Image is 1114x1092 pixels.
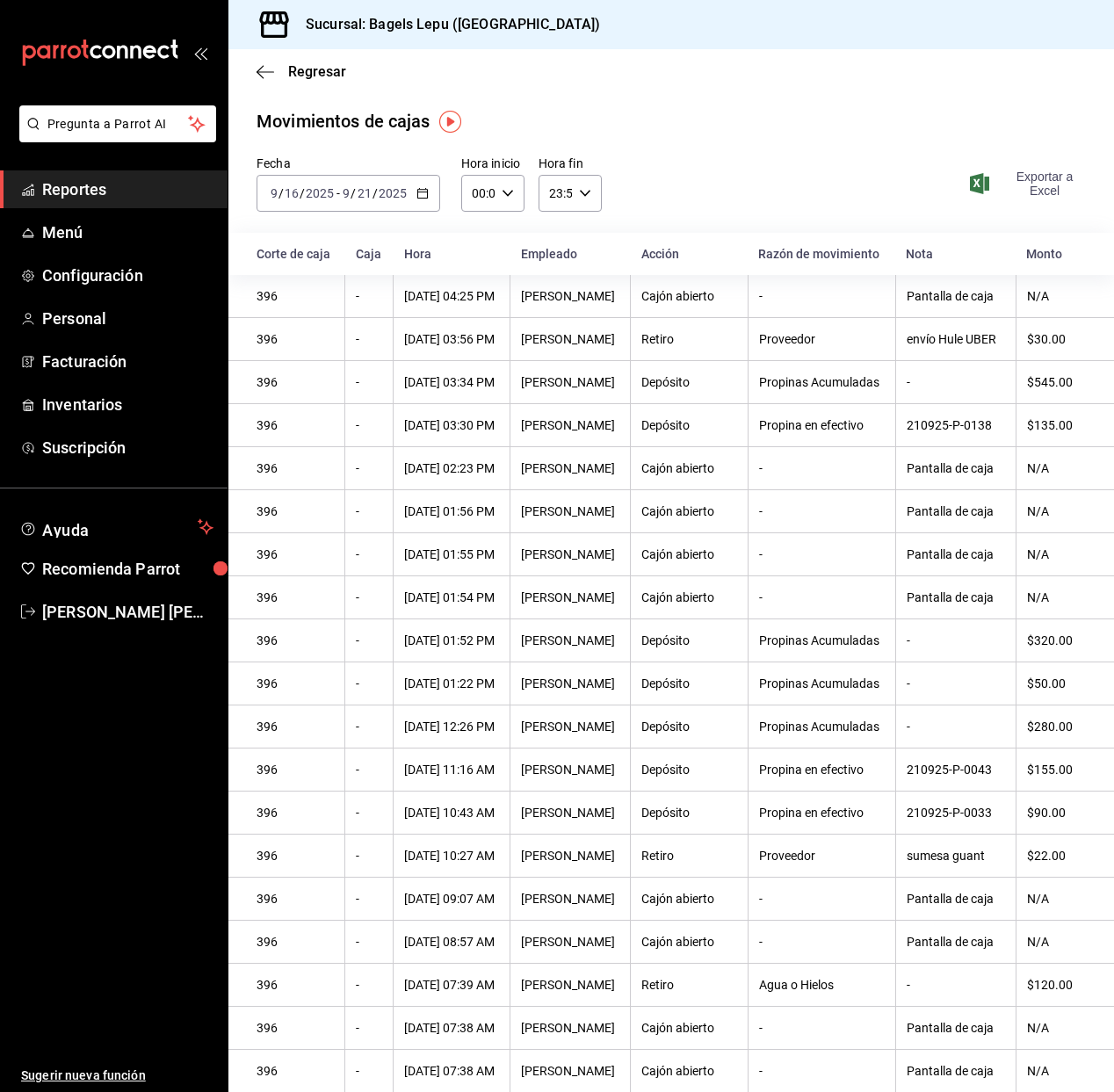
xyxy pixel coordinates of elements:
div: Cajón abierto [641,461,737,475]
div: [PERSON_NAME] [521,1021,619,1035]
div: - [356,935,382,949]
div: N/A [1027,892,1086,906]
div: [DATE] 01:54 PM [404,590,499,604]
span: Sugerir nueva función [21,1067,213,1085]
div: [DATE] 04:25 PM [404,289,499,303]
div: 396 [257,849,334,863]
div: Corte de caja [257,247,335,261]
input: -- [284,186,300,200]
div: - [907,375,1005,389]
div: - [759,547,885,561]
div: Retiro [641,978,737,992]
div: Propina en efectivo [759,806,885,820]
div: - [356,1021,382,1035]
span: [PERSON_NAME] [PERSON_NAME] [42,600,213,624]
div: Propinas Acumuladas [759,676,885,691]
div: Depósito [641,763,737,777]
div: Propinas Acumuladas [759,375,885,389]
div: 396 [257,633,334,647]
div: N/A [1027,504,1086,518]
div: [PERSON_NAME] [521,849,619,863]
div: Pantalla de caja [907,935,1005,949]
input: ---- [305,186,335,200]
div: [PERSON_NAME] [521,720,619,734]
div: N/A [1027,1021,1086,1035]
div: 396 [257,1021,334,1035]
div: Movimientos de cajas [257,108,430,134]
div: 210925-P-0138 [907,418,1005,432]
div: envío Hule UBER [907,332,1005,346]
div: $280.00 [1027,720,1086,734]
span: Ayuda [42,517,191,538]
input: -- [342,186,351,200]
div: [PERSON_NAME] [521,547,619,561]
div: Propinas Acumuladas [759,720,885,734]
div: Pantalla de caja [907,1064,1005,1078]
div: Cajón abierto [641,504,737,518]
div: Cajón abierto [641,289,737,303]
div: [DATE] 11:16 AM [404,763,499,777]
div: - [759,590,885,604]
div: Agua o Hielos [759,978,885,992]
div: Nota [906,247,1005,261]
div: [DATE] 10:43 AM [404,806,499,820]
div: [DATE] 01:56 PM [404,504,499,518]
div: [PERSON_NAME] [521,461,619,475]
div: - [759,892,885,906]
div: [DATE] 07:39 AM [404,978,499,992]
div: [DATE] 09:07 AM [404,892,499,906]
div: 396 [257,461,334,475]
div: 396 [257,676,334,691]
div: 396 [257,332,334,346]
div: [PERSON_NAME] [521,1064,619,1078]
div: [DATE] 03:56 PM [404,332,499,346]
div: - [356,676,382,691]
div: - [759,1064,885,1078]
div: 396 [257,418,334,432]
div: 396 [257,504,334,518]
div: - [356,504,382,518]
div: Razón de movimiento [758,247,885,261]
div: [PERSON_NAME] [521,633,619,647]
div: $135.00 [1027,418,1086,432]
label: Fecha [257,157,440,170]
div: Propina en efectivo [759,418,885,432]
button: Pregunta a Parrot AI [19,105,216,142]
button: Regresar [257,63,346,80]
div: 396 [257,978,334,992]
div: Pantalla de caja [907,461,1005,475]
div: Depósito [641,633,737,647]
span: Personal [42,307,213,330]
div: [DATE] 01:52 PM [404,633,499,647]
span: Facturación [42,350,213,373]
div: 396 [257,935,334,949]
div: [DATE] 10:27 AM [404,849,499,863]
div: - [356,461,382,475]
label: Hora inicio [461,157,524,170]
div: - [356,978,382,992]
label: Hora fin [539,157,602,170]
div: [DATE] 07:38 AM [404,1021,499,1035]
div: [PERSON_NAME] [521,504,619,518]
div: [PERSON_NAME] [521,289,619,303]
div: Proveedor [759,849,885,863]
div: - [356,547,382,561]
div: - [356,633,382,647]
div: [DATE] 08:57 AM [404,935,499,949]
div: - [356,418,382,432]
div: N/A [1027,289,1086,303]
div: 396 [257,806,334,820]
div: [DATE] 01:22 PM [404,676,499,691]
span: Pregunta a Parrot AI [47,115,189,134]
div: - [759,461,885,475]
span: / [373,186,378,200]
div: N/A [1027,461,1086,475]
div: 396 [257,1064,334,1078]
div: 210925-P-0033 [907,806,1005,820]
input: ---- [378,186,408,200]
div: [PERSON_NAME] [521,935,619,949]
div: $22.00 [1027,849,1086,863]
input: -- [357,186,373,200]
div: N/A [1027,590,1086,604]
div: Hora [404,247,500,261]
